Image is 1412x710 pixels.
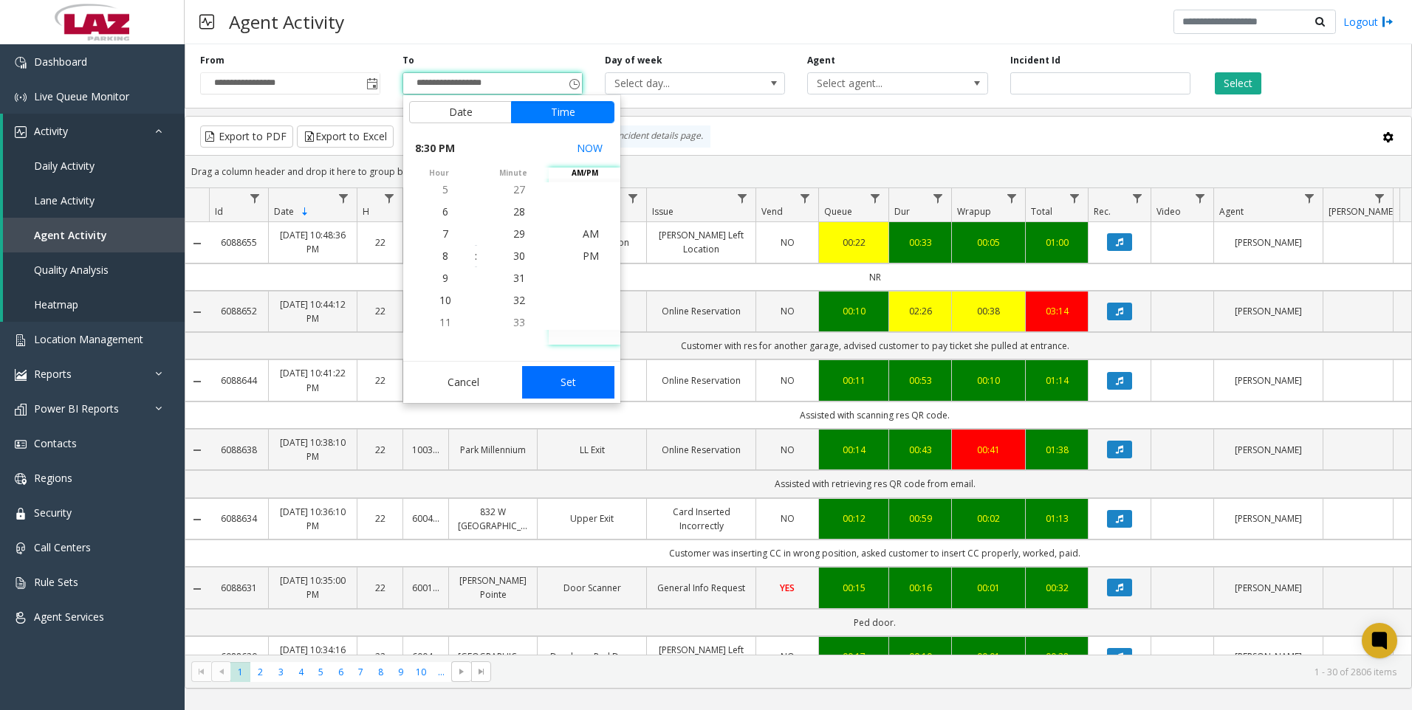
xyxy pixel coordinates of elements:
a: Collapse Details [185,376,209,387]
a: Daily Activity [3,148,185,183]
a: 6088655 [218,235,259,249]
div: 00:01 [961,649,1016,664]
span: Quality Analysis [34,263,109,277]
a: Vend Filter Menu [795,188,815,208]
div: 00:10 [961,373,1016,387]
button: Date tab [409,101,512,123]
span: NO [781,236,795,249]
span: Power BI Reports [34,401,119,416]
a: 00:16 [898,581,942,595]
a: NO [765,304,809,318]
span: Agent [1219,205,1244,218]
span: 31 [513,271,525,285]
a: Parker Filter Menu [1370,188,1390,208]
a: YES [765,581,809,595]
a: 6088634 [218,511,259,525]
a: 600440 [412,511,439,525]
a: 00:11 [828,373,880,387]
div: 00:10 [898,649,942,664]
a: 00:53 [898,373,942,387]
h3: Agent Activity [222,4,352,40]
a: [PERSON_NAME] [1223,235,1314,249]
span: AM [583,227,599,241]
a: 00:15 [828,581,880,595]
a: Lane Filter Menu [623,188,643,208]
div: 00:22 [828,235,880,249]
kendo-pager-info: 1 - 30 of 2806 items [500,666,1396,678]
a: NO [765,373,809,387]
a: [DATE] 10:48:36 PM [278,228,348,256]
span: 8:30 PM [415,138,455,159]
a: LL Exit [546,443,637,457]
span: Page 2 [250,662,270,682]
img: 'icon' [15,92,27,103]
a: [PERSON_NAME] [1223,511,1314,525]
a: Park Millennium [458,443,528,457]
img: 'icon' [15,612,27,624]
a: 22 [366,235,394,249]
a: Issue Filter Menu [733,188,753,208]
a: Id Filter Menu [245,188,265,208]
label: To [402,54,414,67]
img: 'icon' [15,369,27,381]
a: 00:28 [1035,649,1079,664]
a: 22 [366,649,394,664]
div: 00:02 [961,511,1016,525]
span: hour [403,168,475,179]
a: 02:26 [898,304,942,318]
span: Go to the last page [471,661,491,682]
a: 00:33 [898,235,942,249]
a: Agent Activity [3,218,185,252]
a: Total Filter Menu [1065,188,1085,208]
a: Rec. Filter Menu [1128,188,1148,208]
a: 00:38 [961,304,1016,318]
a: [DATE] 10:36:10 PM [278,505,348,533]
span: Live Queue Monitor [34,89,129,103]
div: 03:14 [1035,304,1079,318]
a: 832 W [GEOGRAPHIC_DATA] [458,505,528,533]
span: Call Centers [34,540,91,554]
a: 6088652 [218,304,259,318]
span: Select agent... [808,73,951,94]
a: Online Reservation [656,373,747,387]
a: 01:13 [1035,511,1079,525]
img: 'icon' [15,57,27,69]
span: Go to the next page [451,661,471,682]
a: Dearborn Ped Door [546,649,637,664]
div: 01:14 [1035,373,1079,387]
span: Page 5 [311,662,331,682]
span: 11 [439,315,451,329]
span: Page 9 [391,662,411,682]
a: 00:32 [1035,581,1079,595]
span: PM [583,249,599,263]
a: 100343 [412,443,439,457]
a: 00:14 [828,443,880,457]
div: 00:12 [828,511,880,525]
a: NO [765,443,809,457]
a: 01:00 [1035,235,1079,249]
button: Cancel [409,366,518,399]
span: 5 [442,182,448,196]
span: Lane Activity [34,193,95,207]
a: Upper Exit [546,511,637,525]
a: Door Scanner [546,581,637,595]
a: Collapse Details [185,238,209,249]
span: Wrapup [957,205,991,218]
a: Online Reservation [656,304,747,318]
a: Collapse Details [185,306,209,318]
span: Toggle popup [363,73,380,94]
a: Collapse Details [185,514,209,525]
span: Page 10 [411,662,431,682]
img: 'icon' [15,508,27,520]
a: Quality Analysis [3,252,185,287]
img: 'icon' [15,438,27,450]
a: NO [765,649,809,664]
span: Page 4 [291,662,311,682]
span: 32 [513,293,525,307]
img: 'icon' [15,404,27,416]
button: Select [1215,72,1261,94]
